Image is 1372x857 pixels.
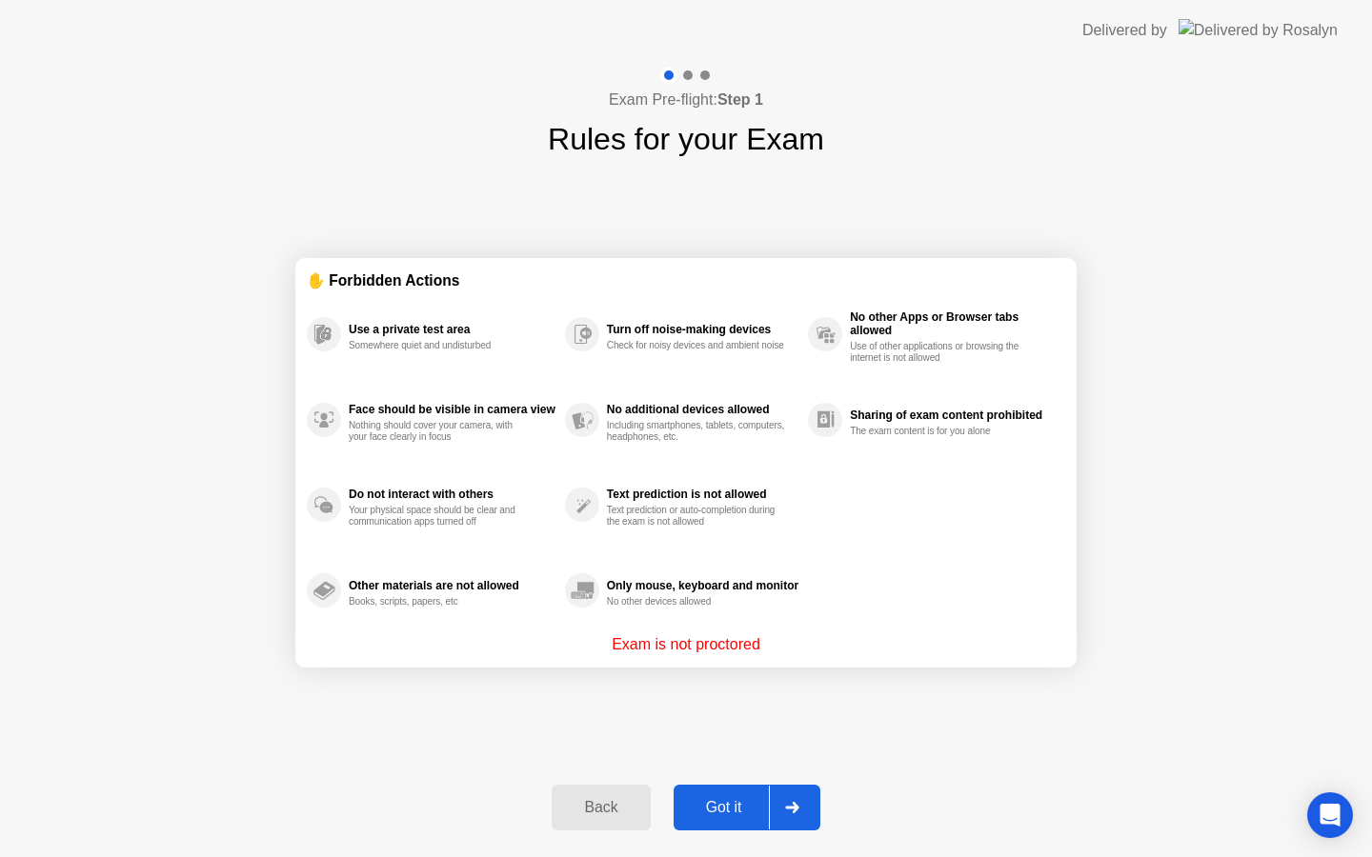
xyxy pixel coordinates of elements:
[607,505,787,528] div: Text prediction or auto-completion during the exam is not allowed
[850,426,1030,437] div: The exam content is for you alone
[349,323,555,336] div: Use a private test area
[548,116,824,162] h1: Rules for your Exam
[674,785,820,830] button: Got it
[679,799,769,816] div: Got it
[612,633,760,656] p: Exam is not proctored
[607,340,787,351] div: Check for noisy devices and ambient noise
[349,505,529,528] div: Your physical space should be clear and communication apps turned off
[607,579,798,592] div: Only mouse, keyboard and monitor
[349,403,555,416] div: Face should be visible in camera view
[349,340,529,351] div: Somewhere quiet and undisturbed
[850,341,1030,364] div: Use of other applications or browsing the internet is not allowed
[1307,792,1353,838] div: Open Intercom Messenger
[850,310,1056,337] div: No other Apps or Browser tabs allowed
[349,488,555,501] div: Do not interact with others
[607,420,787,443] div: Including smartphones, tablets, computers, headphones, etc.
[1082,19,1167,42] div: Delivered by
[349,579,555,592] div: Other materials are not allowed
[607,488,798,501] div: Text prediction is not allowed
[552,785,650,830] button: Back
[607,403,798,416] div: No additional devices allowed
[607,323,798,336] div: Turn off noise-making devices
[607,596,787,608] div: No other devices allowed
[349,420,529,443] div: Nothing should cover your camera, with your face clearly in focus
[557,799,644,816] div: Back
[717,91,763,108] b: Step 1
[850,409,1056,422] div: Sharing of exam content prohibited
[1179,19,1338,41] img: Delivered by Rosalyn
[349,596,529,608] div: Books, scripts, papers, etc
[307,269,1065,291] div: ✋ Forbidden Actions
[609,89,763,111] h4: Exam Pre-flight:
